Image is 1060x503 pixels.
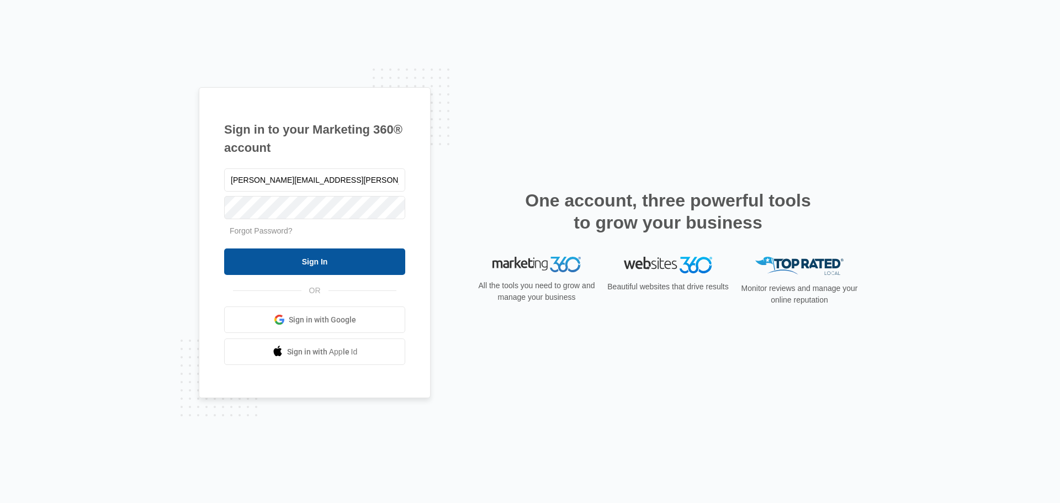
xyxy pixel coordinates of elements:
span: OR [301,285,328,296]
h2: One account, three powerful tools to grow your business [522,189,814,234]
a: Forgot Password? [230,226,293,235]
a: Sign in with Google [224,306,405,333]
a: Sign in with Apple Id [224,338,405,365]
input: Email [224,168,405,192]
span: Sign in with Apple Id [287,346,358,358]
p: Beautiful websites that drive results [606,281,730,293]
img: Marketing 360 [492,257,581,272]
h1: Sign in to your Marketing 360® account [224,120,405,157]
p: Monitor reviews and manage your online reputation [738,283,861,306]
p: All the tools you need to grow and manage your business [475,280,598,303]
input: Sign In [224,248,405,275]
img: Top Rated Local [755,257,844,275]
span: Sign in with Google [289,314,356,326]
img: Websites 360 [624,257,712,273]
